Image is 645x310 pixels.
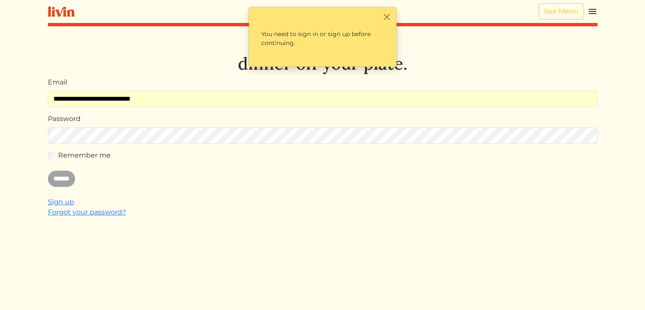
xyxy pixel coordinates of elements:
h1: Let's take dinner off your plate. [48,33,598,74]
img: menu_hamburger-cb6d353cf0ecd9f46ceae1c99ecbeb4a00e71ca567a856bd81f57e9d8c17bb26.svg [587,6,598,17]
a: Forgot your password? [48,208,126,216]
label: Remember me [58,150,111,161]
label: Email [48,77,67,87]
button: Close [383,12,391,21]
label: Password [48,114,81,124]
img: livin-logo-a0d97d1a881af30f6274990eb6222085a2533c92bbd1e4f22c21b4f0d0e3210c.svg [48,6,75,17]
a: See Menu [539,3,584,20]
a: Sign up [48,198,74,206]
p: You need to sign in or sign up before continuing. [254,23,391,55]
